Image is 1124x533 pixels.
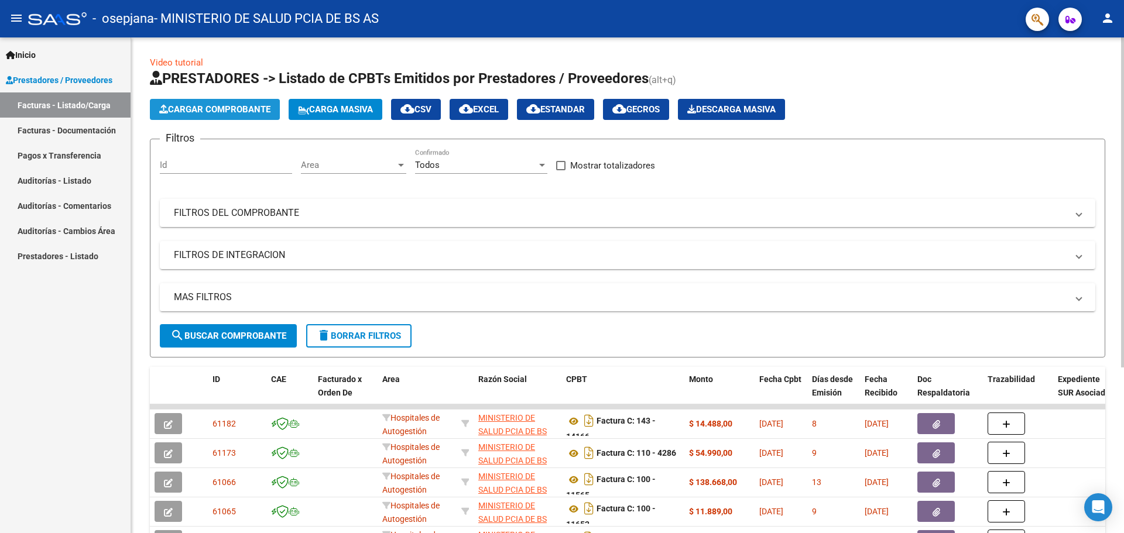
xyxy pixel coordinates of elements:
span: Area [382,374,400,384]
span: EXCEL [459,104,499,115]
span: [DATE] [865,419,889,428]
span: Descarga Masiva [687,104,776,115]
div: Open Intercom Messenger [1084,493,1112,521]
span: [DATE] [865,448,889,458]
span: - osepjana [92,6,154,32]
span: CAE [271,374,286,384]
datatable-header-cell: Doc Respaldatoria [913,367,983,418]
span: [DATE] [759,448,783,458]
mat-icon: person [1101,11,1115,25]
strong: Factura C: 100 - 11652 [566,504,656,529]
strong: Factura C: 100 - 11565 [566,475,656,500]
div: 30626983398 [478,499,557,524]
datatable-header-cell: Razón Social [474,367,561,418]
span: Fecha Recibido [865,374,897,397]
datatable-header-cell: Trazabilidad [983,367,1053,418]
span: Expediente SUR Asociado [1058,374,1110,397]
span: [DATE] [865,507,889,516]
mat-icon: cloud_download [459,102,473,116]
app-download-masive: Descarga masiva de comprobantes (adjuntos) [678,99,785,120]
mat-panel-title: FILTROS DEL COMPROBANTE [174,207,1067,219]
button: Gecros [603,99,669,120]
span: [DATE] [865,477,889,487]
i: Descargar documento [581,499,597,518]
datatable-header-cell: Monto [684,367,755,418]
span: Cargar Comprobante [159,104,270,115]
span: Inicio [6,49,36,61]
span: CSV [400,104,431,115]
mat-panel-title: FILTROS DE INTEGRACION [174,249,1067,262]
span: MINISTERIO DE SALUD PCIA DE BS AS [478,413,547,449]
strong: $ 14.488,00 [689,419,732,428]
datatable-header-cell: CPBT [561,367,684,418]
span: Prestadores / Proveedores [6,74,112,87]
span: - MINISTERIO DE SALUD PCIA DE BS AS [154,6,379,32]
mat-icon: delete [317,328,331,342]
strong: $ 11.889,00 [689,507,732,516]
span: [DATE] [759,507,783,516]
span: Hospitales de Autogestión [382,413,440,436]
button: Carga Masiva [289,99,382,120]
mat-icon: menu [9,11,23,25]
div: 30626983398 [478,470,557,494]
button: CSV [391,99,441,120]
datatable-header-cell: CAE [266,367,313,418]
span: Fecha Cpbt [759,374,801,384]
div: 30626983398 [478,411,557,436]
span: Facturado x Orden De [318,374,362,397]
span: Borrar Filtros [317,331,401,341]
span: [DATE] [759,419,783,428]
h3: Filtros [160,130,200,146]
strong: $ 54.990,00 [689,448,732,458]
datatable-header-cell: Fecha Cpbt [755,367,807,418]
span: 8 [812,419,817,428]
mat-expansion-panel-header: FILTROS DEL COMPROBANTE [160,199,1095,227]
button: Descarga Masiva [678,99,785,120]
span: Gecros [612,104,660,115]
mat-expansion-panel-header: FILTROS DE INTEGRACION [160,241,1095,269]
span: Días desde Emisión [812,374,853,397]
datatable-header-cell: Facturado x Orden De [313,367,378,418]
i: Descargar documento [581,443,597,462]
span: MINISTERIO DE SALUD PCIA DE BS AS [478,472,547,508]
span: Buscar Comprobante [170,331,286,341]
span: ID [213,374,220,384]
datatable-header-cell: Días desde Emisión [807,367,860,418]
span: Monto [689,374,713,384]
span: Hospitales de Autogestión [382,501,440,524]
datatable-header-cell: Expediente SUR Asociado [1053,367,1118,418]
span: PRESTADORES -> Listado de CPBTs Emitidos por Prestadores / Proveedores [150,70,649,87]
button: Buscar Comprobante [160,324,297,348]
datatable-header-cell: Fecha Recibido [860,367,913,418]
strong: Factura C: 143 - 14166 [566,417,656,442]
span: Area [301,160,396,170]
mat-icon: cloud_download [612,102,626,116]
span: Trazabilidad [988,374,1035,384]
i: Descargar documento [581,411,597,430]
span: CPBT [566,374,587,384]
span: Carga Masiva [298,104,373,115]
mat-icon: cloud_download [526,102,540,116]
a: Video tutorial [150,57,203,68]
datatable-header-cell: ID [208,367,266,418]
span: Razón Social [478,374,527,384]
button: EXCEL [450,99,508,120]
span: (alt+q) [649,74,676,85]
strong: Factura C: 110 - 4286 [597,449,676,458]
span: MINISTERIO DE SALUD PCIA DE BS AS [478,442,547,479]
datatable-header-cell: Area [378,367,457,418]
mat-expansion-panel-header: MAS FILTROS [160,283,1095,311]
span: 61065 [213,507,236,516]
mat-panel-title: MAS FILTROS [174,291,1067,304]
span: Hospitales de Autogestión [382,472,440,494]
span: Mostrar totalizadores [570,159,655,173]
span: 61182 [213,419,236,428]
span: 13 [812,477,821,487]
button: Estandar [517,99,594,120]
span: Hospitales de Autogestión [382,442,440,465]
mat-icon: cloud_download [400,102,414,116]
span: [DATE] [759,477,783,487]
span: 61066 [213,477,236,487]
i: Descargar documento [581,470,597,489]
span: Doc Respaldatoria [917,374,970,397]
